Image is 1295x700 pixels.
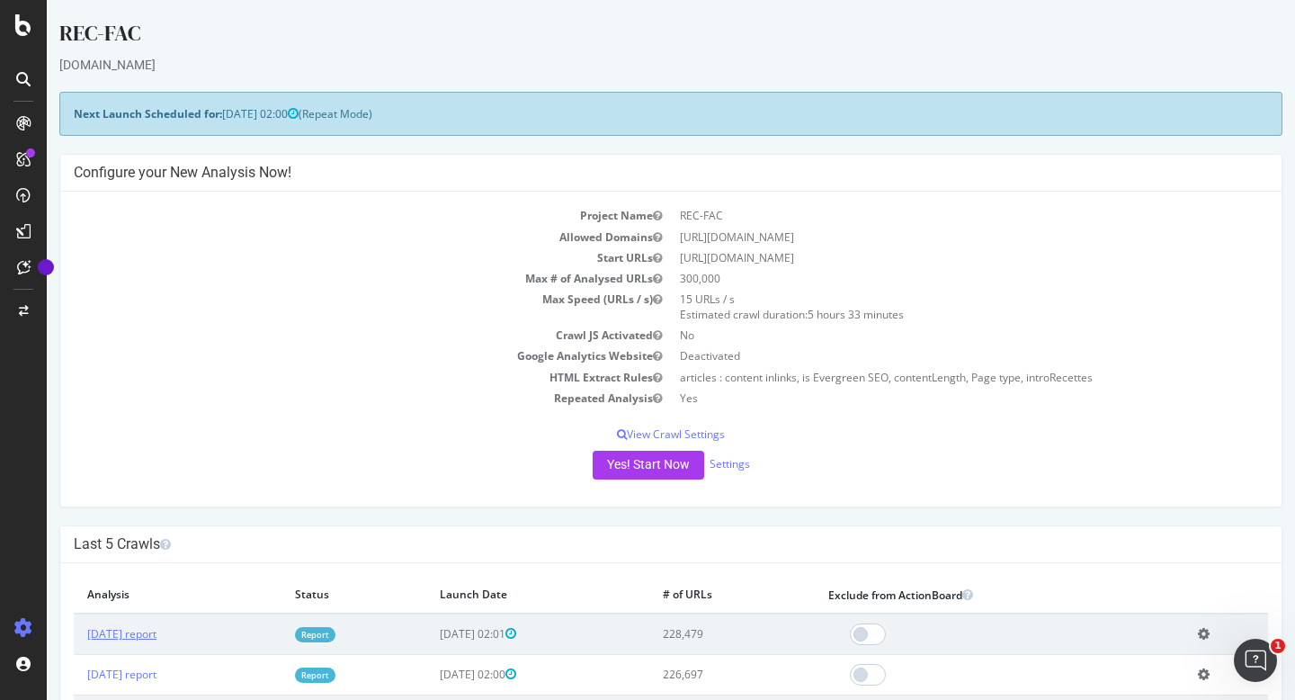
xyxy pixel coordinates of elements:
span: [DATE] 02:00 [393,667,469,682]
iframe: Intercom live chat [1234,639,1277,682]
h4: Last 5 Crawls [27,535,1221,553]
span: 1 [1271,639,1285,653]
td: 226,697 [603,654,767,695]
td: Max Speed (URLs / s) [27,289,624,325]
td: Deactivated [624,346,1221,366]
th: Analysis [27,577,235,614]
div: [DOMAIN_NAME] [13,56,1236,74]
td: Google Analytics Website [27,346,624,366]
h4: Configure your New Analysis Now! [27,164,1221,182]
td: Max # of Analysed URLs [27,268,624,289]
td: Start URLs [27,247,624,268]
span: [DATE] 02:00 [175,106,252,121]
a: [DATE] report [40,667,110,682]
th: Exclude from ActionBoard [768,577,1139,614]
td: Crawl JS Activated [27,325,624,346]
div: Tooltip anchor [38,259,54,275]
th: Status [235,577,380,614]
p: View Crawl Settings [27,426,1221,442]
a: [DATE] report [40,626,110,642]
th: Launch Date [380,577,603,614]
td: [URL][DOMAIN_NAME] [624,227,1221,247]
th: # of URLs [603,577,767,614]
td: Repeated Analysis [27,388,624,408]
td: No [624,325,1221,346]
button: Yes! Start Now [546,451,657,480]
td: HTML Extract Rules [27,367,624,388]
td: [URL][DOMAIN_NAME] [624,247,1221,268]
a: Report [248,627,289,642]
td: 15 URLs / s Estimated crawl duration: [624,289,1221,325]
td: 228,479 [603,614,767,655]
span: 5 hours 33 minutes [761,307,857,322]
td: articles : content inlinks, is Evergreen SEO, contentLength, Page type, introRecettes [624,367,1221,388]
a: Report [248,668,289,683]
a: Settings [663,456,703,471]
span: [DATE] 02:01 [393,626,469,642]
td: Allowed Domains [27,227,624,247]
td: 300,000 [624,268,1221,289]
div: (Repeat Mode) [13,92,1236,136]
td: Yes [624,388,1221,408]
td: REC-FAC [624,205,1221,226]
td: Project Name [27,205,624,226]
div: REC-FAC [13,18,1236,56]
strong: Next Launch Scheduled for: [27,106,175,121]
